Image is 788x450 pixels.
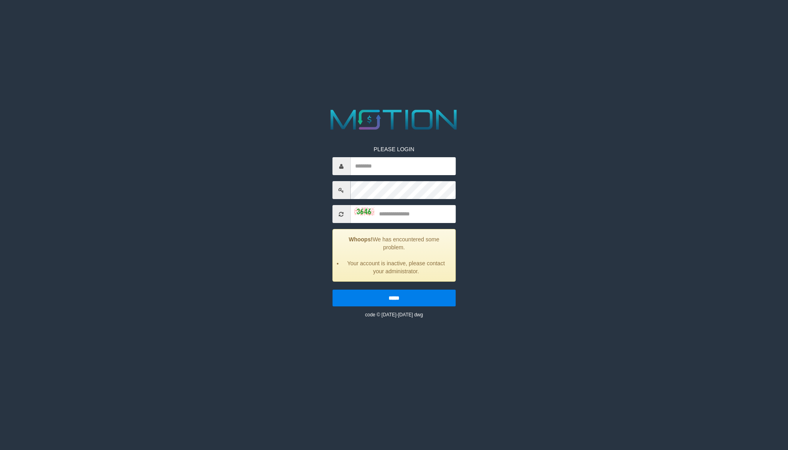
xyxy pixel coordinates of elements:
li: Your account is inactive, please contact your administrator. [343,259,449,275]
small: code © [DATE]-[DATE] dwg [365,312,423,318]
img: MOTION_logo.png [325,106,463,133]
strong: Whoops! [349,236,373,243]
p: PLEASE LOGIN [332,145,456,153]
img: captcha [354,207,374,215]
div: We has encountered some problem. [332,229,456,282]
